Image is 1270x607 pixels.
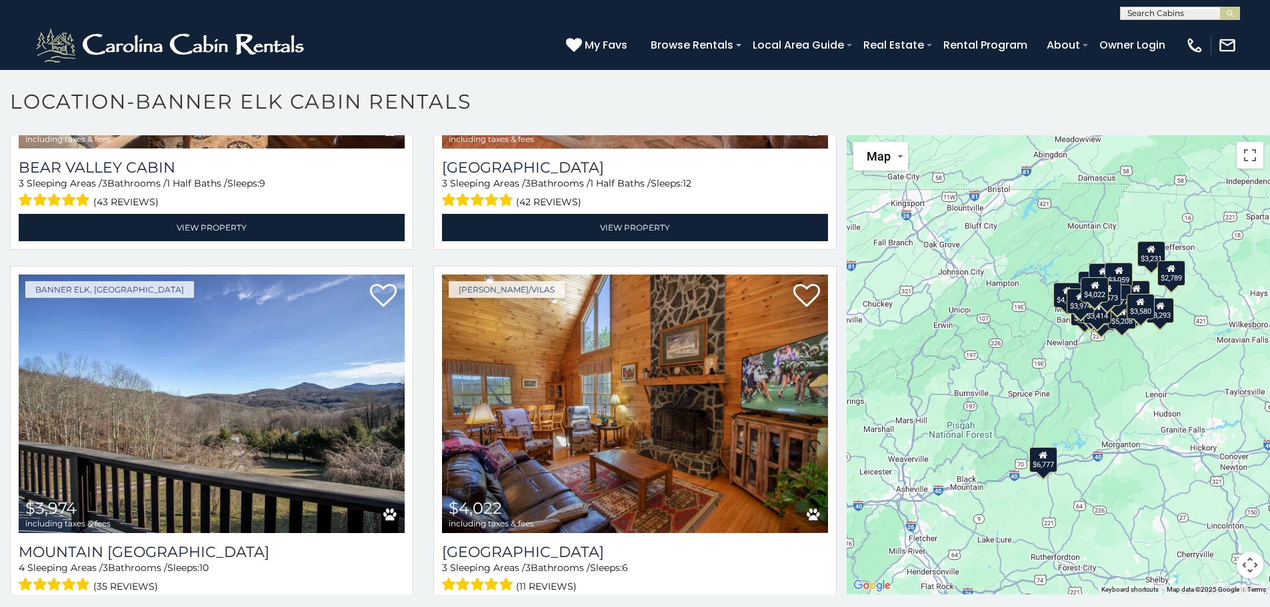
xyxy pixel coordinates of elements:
a: [GEOGRAPHIC_DATA] [442,159,828,177]
div: $3,414 [1083,298,1111,323]
div: $3,059 [1105,262,1133,287]
span: (43 reviews) [93,193,159,211]
div: $4,751 [1061,282,1089,307]
a: My Favs [566,37,631,54]
a: Bear Valley Cabin [19,159,405,177]
div: $6,777 [1029,446,1057,472]
span: Map [867,149,891,163]
span: Map data ©2025 Google [1167,586,1239,593]
a: Add to favorites [370,283,397,310]
a: Mountain Skye Lodge $3,974 including taxes & fees [19,275,405,533]
div: $2,824 [1089,263,1117,289]
span: 6 [622,562,628,574]
div: Sleeping Areas / Bathrooms / Sleeps: [19,177,405,211]
a: Rental Program [937,33,1034,57]
a: [PERSON_NAME]/Vilas [449,281,565,298]
div: $2,789 [1157,261,1185,286]
a: Local Area Guide [746,33,851,57]
span: 1 Half Baths / [590,177,651,189]
span: 3 [103,562,108,574]
span: including taxes & fees [449,135,534,143]
a: Mountain [GEOGRAPHIC_DATA] [19,543,405,561]
a: Banner Elk, [GEOGRAPHIC_DATA] [25,281,194,298]
div: $3,573 [1094,281,1122,306]
span: 4 [19,562,25,574]
button: Toggle fullscreen view [1237,142,1263,169]
div: $4,022 [1081,277,1109,302]
h3: Mountain Skye Lodge [19,543,405,561]
img: phone-regular-white.png [1185,36,1204,55]
h3: River Valley View [442,543,828,561]
div: $4,894 [1123,295,1151,320]
span: 12 [683,177,691,189]
div: $8,293 [1147,298,1175,323]
span: 3 [102,177,107,189]
span: $4,022 [449,498,502,518]
div: Sleeping Areas / Bathrooms / Sleeps: [19,561,405,595]
span: including taxes & fees [25,519,111,528]
div: Sleeping Areas / Bathrooms / Sleeps: [442,561,828,595]
a: View Property [442,214,828,241]
div: $3,974 [1067,288,1095,313]
span: 3 [442,177,447,189]
span: (42 reviews) [516,193,581,211]
a: Terms (opens in new tab) [1247,586,1266,593]
span: 1 Half Baths / [167,177,227,189]
div: $4,557 [1053,283,1081,308]
span: (11 reviews) [516,578,577,595]
div: $5,208 [1109,303,1137,328]
button: Map camera controls [1237,552,1263,578]
a: About [1040,33,1087,57]
div: $3,580 [1127,293,1155,318]
img: River Valley View [442,275,828,533]
div: $2,947 [1071,301,1099,326]
span: 9 [259,177,265,189]
a: [GEOGRAPHIC_DATA] [442,543,828,561]
a: Owner Login [1093,33,1172,57]
a: View Property [19,214,405,241]
div: $3,231 [1137,241,1165,266]
a: Browse Rentals [644,33,740,57]
span: 3 [442,562,447,574]
span: (35 reviews) [93,578,158,595]
img: White-1-2.png [33,25,310,65]
h3: Summit Creek [442,159,828,177]
a: Add to favorites [793,283,820,310]
a: River Valley View $4,022 including taxes & fees [442,275,828,533]
button: Keyboard shortcuts [1101,585,1159,594]
div: $5,564 [1087,304,1115,330]
div: Sleeping Areas / Bathrooms / Sleeps: [442,177,828,211]
span: including taxes & fees [449,519,534,528]
span: $3,974 [25,498,77,518]
span: 10 [199,562,209,574]
img: mail-regular-white.png [1218,36,1237,55]
img: Mountain Skye Lodge [19,275,405,533]
div: $4,649 [1123,280,1151,305]
span: 3 [19,177,24,189]
button: Change map style [853,142,908,171]
a: Open this area in Google Maps (opens a new window) [850,577,894,594]
span: 3 [525,562,531,574]
a: Real Estate [857,33,931,57]
span: 3 [525,177,531,189]
img: Google [850,577,894,594]
span: My Favs [585,37,627,53]
span: including taxes & fees [25,135,111,143]
div: $3,177 [1103,285,1131,310]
